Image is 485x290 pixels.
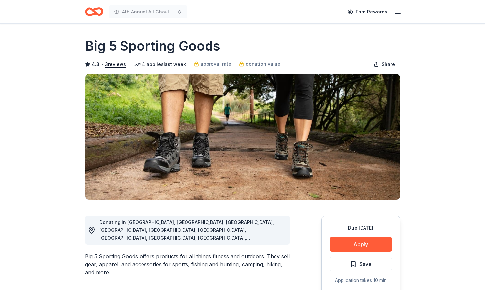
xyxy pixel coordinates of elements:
[85,253,290,276] div: Big 5 Sporting Goods offers products for all things fitness and outdoors. They sell gear, apparel...
[105,60,126,68] button: 3reviews
[330,257,392,271] button: Save
[85,37,220,55] h1: Big 5 Sporting Goods
[330,237,392,252] button: Apply
[101,62,103,67] span: •
[109,5,187,18] button: 4th Annual All Ghouls Gala
[359,260,372,268] span: Save
[382,60,395,68] span: Share
[85,74,400,200] img: Image for Big 5 Sporting Goods
[200,60,231,68] span: approval rate
[330,224,392,232] div: Due [DATE]
[344,6,391,18] a: Earn Rewards
[92,60,99,68] span: 4.3
[246,60,280,68] span: donation value
[368,58,400,71] button: Share
[239,60,280,68] a: donation value
[134,60,186,68] div: 4 applies last week
[330,277,392,284] div: Application takes 10 min
[194,60,231,68] a: approval rate
[99,219,274,249] span: Donating in [GEOGRAPHIC_DATA], [GEOGRAPHIC_DATA], [GEOGRAPHIC_DATA], [GEOGRAPHIC_DATA], [GEOGRAPH...
[122,8,174,16] span: 4th Annual All Ghouls Gala
[85,4,103,19] a: Home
